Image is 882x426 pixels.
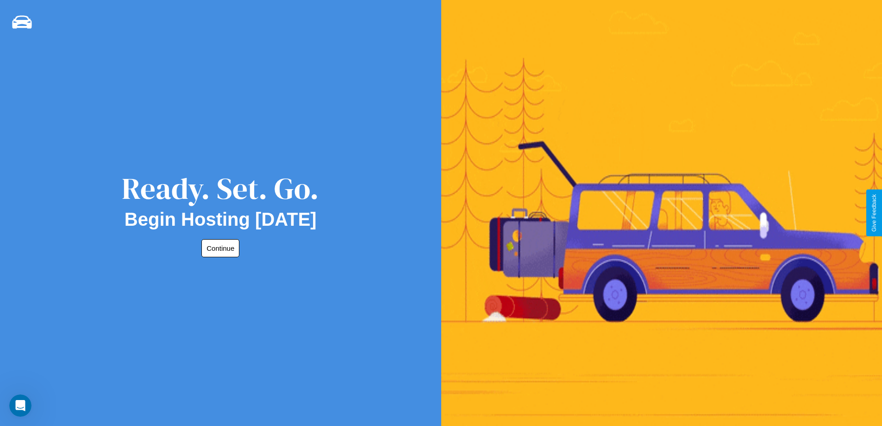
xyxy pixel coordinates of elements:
h2: Begin Hosting [DATE] [125,209,317,230]
div: Give Feedback [871,194,877,232]
div: Ready. Set. Go. [122,168,319,209]
iframe: Intercom live chat [9,394,31,417]
button: Continue [201,239,239,257]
